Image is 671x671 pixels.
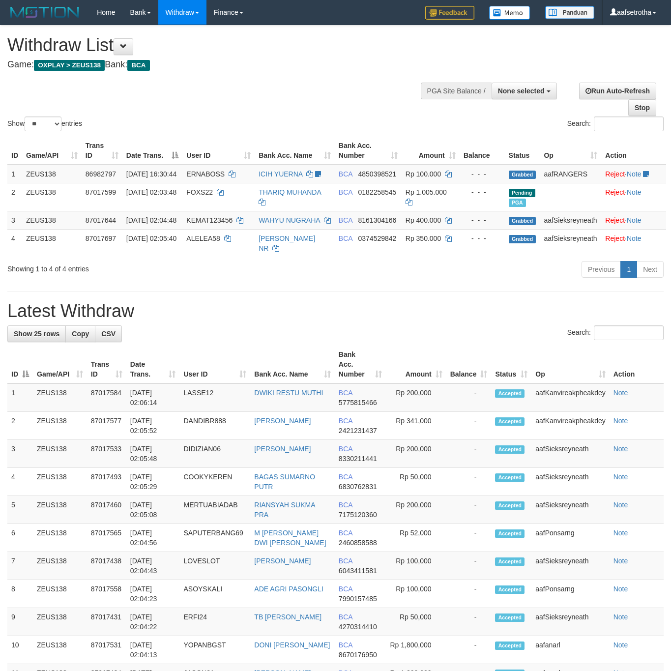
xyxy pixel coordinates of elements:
span: Accepted [495,445,525,454]
h4: Game: Bank: [7,60,438,70]
div: Showing 1 to 4 of 4 entries [7,260,272,274]
a: Note [627,170,642,178]
td: aafKanvireakpheakdey [531,412,609,440]
td: · [601,211,666,229]
td: 87017565 [87,524,126,552]
span: BCA [339,585,352,593]
th: Op: activate to sort column ascending [531,346,609,383]
td: ZEUS138 [33,524,87,552]
th: Bank Acc. Name: activate to sort column ascending [250,346,335,383]
span: Marked by aafanarl [509,199,526,207]
span: 87017697 [86,234,116,242]
th: Balance: activate to sort column ascending [446,346,492,383]
a: [PERSON_NAME] [254,445,311,453]
span: KEMAT123456 [186,216,233,224]
td: [DATE] 02:06:14 [126,383,180,412]
button: None selected [492,83,557,99]
td: ZEUS138 [22,183,82,211]
td: · [601,183,666,211]
td: DIDIZIAN06 [179,440,250,468]
a: M [PERSON_NAME] DWI [PERSON_NAME] [254,529,326,547]
a: [PERSON_NAME] [254,557,311,565]
span: BCA [339,473,352,481]
span: Pending [509,189,535,197]
a: Note [613,445,628,453]
td: 87017493 [87,468,126,496]
a: RIANSYAH SUKMA PRA [254,501,315,519]
span: Copy [72,330,89,338]
span: BCA [339,389,352,397]
td: [DATE] 02:05:48 [126,440,180,468]
td: aafRANGERS [540,165,601,183]
a: Note [613,641,628,649]
td: 8 [7,580,33,608]
span: Copy 2421231437 to clipboard [339,427,377,435]
td: 87017460 [87,496,126,524]
a: Reject [605,188,625,196]
span: CSV [101,330,116,338]
th: Game/API: activate to sort column ascending [33,346,87,383]
span: Grabbed [509,171,536,179]
span: Rp 1.005.000 [406,188,447,196]
td: COOKYKEREN [179,468,250,496]
a: Note [613,585,628,593]
span: 87017644 [86,216,116,224]
a: WAHYU NUGRAHA [259,216,320,224]
a: Note [613,389,628,397]
th: Status [505,137,540,165]
td: YOPANBGST [179,636,250,664]
a: Reject [605,234,625,242]
a: Note [613,501,628,509]
td: Rp 100,000 [386,552,446,580]
span: Copy 6043411581 to clipboard [339,567,377,575]
th: Op: activate to sort column ascending [540,137,601,165]
th: Status: activate to sort column ascending [491,346,531,383]
td: 87017533 [87,440,126,468]
a: Note [627,234,642,242]
th: Date Trans.: activate to sort column descending [122,137,183,165]
td: ZEUS138 [33,412,87,440]
span: Copy 8330211441 to clipboard [339,455,377,463]
span: [DATE] 16:30:44 [126,170,176,178]
span: Copy 6830762831 to clipboard [339,483,377,491]
td: · [601,229,666,257]
td: ZEUS138 [33,496,87,524]
a: [PERSON_NAME] NR [259,234,315,252]
span: [DATE] 02:04:48 [126,216,176,224]
td: - [446,580,492,608]
a: BAGAS SUMARNO PUTR [254,473,315,491]
th: ID: activate to sort column descending [7,346,33,383]
td: MERTUABIADAB [179,496,250,524]
span: Copy 7175120360 to clipboard [339,511,377,519]
a: Note [613,529,628,537]
span: BCA [339,188,352,196]
td: Rp 100,000 [386,580,446,608]
td: 4 [7,229,22,257]
span: [DATE] 02:03:48 [126,188,176,196]
td: [DATE] 02:05:08 [126,496,180,524]
span: BCA [339,613,352,621]
span: BCA [339,417,352,425]
td: aafSieksreyneath [531,552,609,580]
span: Copy 0374529842 to clipboard [358,234,397,242]
th: Trans ID: activate to sort column ascending [82,137,122,165]
img: panduan.png [545,6,594,19]
span: Accepted [495,613,525,622]
td: ZEUS138 [33,468,87,496]
span: Accepted [495,501,525,510]
td: - [446,440,492,468]
th: Date Trans.: activate to sort column ascending [126,346,180,383]
a: Note [613,557,628,565]
a: [PERSON_NAME] [254,417,311,425]
td: ZEUS138 [33,580,87,608]
span: BCA [339,529,352,537]
td: aafSieksreyneath [531,440,609,468]
th: Balance [460,137,505,165]
span: Copy 7990157485 to clipboard [339,595,377,603]
th: ID [7,137,22,165]
span: Accepted [495,529,525,538]
td: - [446,524,492,552]
td: [DATE] 02:05:29 [126,468,180,496]
td: [DATE] 02:04:22 [126,608,180,636]
img: Button%20Memo.svg [489,6,530,20]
